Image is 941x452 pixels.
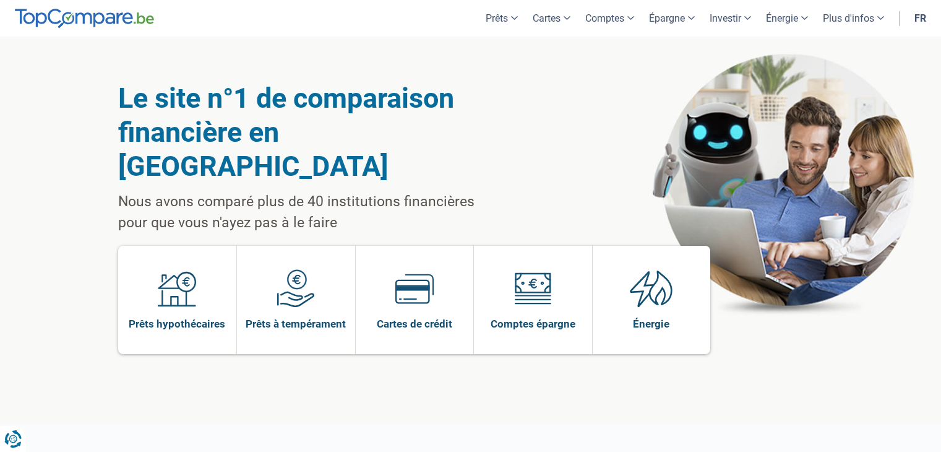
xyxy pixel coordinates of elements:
[593,246,711,354] a: Énergie Énergie
[158,269,196,308] img: Prêts hypothécaires
[630,269,673,308] img: Énergie
[118,246,237,354] a: Prêts hypothécaires Prêts hypothécaires
[513,269,552,308] img: Comptes épargne
[246,317,346,331] span: Prêts à tempérament
[474,246,592,354] a: Comptes épargne Comptes épargne
[129,317,225,331] span: Prêts hypothécaires
[395,269,434,308] img: Cartes de crédit
[377,317,452,331] span: Cartes de crédit
[15,9,154,28] img: TopCompare
[277,269,315,308] img: Prêts à tempérament
[237,246,355,354] a: Prêts à tempérament Prêts à tempérament
[633,317,669,331] span: Énergie
[356,246,474,354] a: Cartes de crédit Cartes de crédit
[491,317,575,331] span: Comptes épargne
[118,81,506,183] h1: Le site n°1 de comparaison financière en [GEOGRAPHIC_DATA]
[118,191,506,233] p: Nous avons comparé plus de 40 institutions financières pour que vous n'ayez pas à le faire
